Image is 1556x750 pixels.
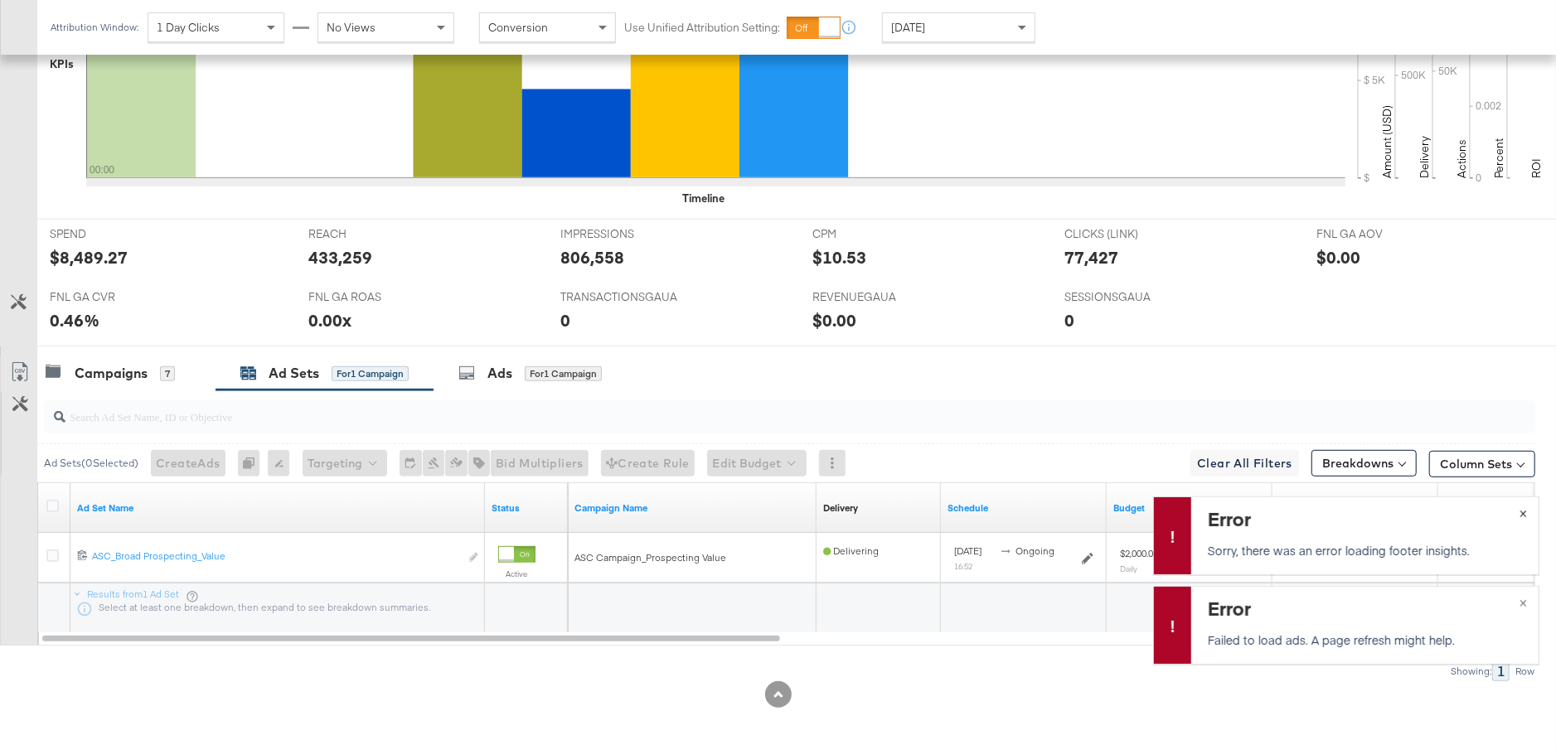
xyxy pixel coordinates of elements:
button: Clear All Filters [1190,450,1299,477]
span: [DATE] [891,20,925,35]
div: ASC_Broad Prospecting_Value [92,549,459,563]
span: CPM [812,226,937,242]
a: Shows when your Ad Set is scheduled to deliver. [948,501,1100,515]
text: Amount (USD) [1379,105,1394,178]
button: Column Sets [1429,451,1535,477]
text: Actions [1454,139,1469,178]
label: Use Unified Attribution Setting: [624,20,780,36]
div: Error [1208,506,1518,532]
span: ASC Campaign_Prospecting Value [574,551,726,564]
button: × [1508,497,1539,527]
span: TRANSACTIONSGAUA [560,289,685,305]
p: Failed to load ads. A page refresh might help. [1208,631,1518,648]
div: 0 [238,450,268,477]
span: SPEND [50,226,174,242]
span: SESSIONSGAUA [1064,289,1189,305]
span: × [1520,502,1527,521]
text: Percent [1491,138,1506,178]
div: for 1 Campaign [332,366,409,381]
button: Breakdowns [1311,450,1417,477]
div: Campaigns [75,364,148,383]
div: for 1 Campaign [525,366,602,381]
span: × [1520,592,1527,611]
div: Ad Sets ( 0 Selected) [44,456,138,471]
div: $10.53 [812,245,866,269]
a: Shows the current state of your Ad Set. [492,501,561,515]
a: Your campaign name. [574,501,810,515]
span: Delivering [823,544,879,557]
div: Error [1208,595,1518,622]
span: 1 Day Clicks [157,20,220,35]
div: 0.46% [50,308,99,332]
a: Shows the current budget of Ad Set. [1113,501,1266,515]
p: Sorry, there was an error loading footer insights. [1208,542,1518,559]
div: $2,000.00 [1120,547,1158,560]
div: $8,489.27 [50,245,128,269]
div: 0 [560,308,570,332]
span: FNL GA CVR [50,289,174,305]
div: Ad Sets [269,364,319,383]
text: ROI [1529,158,1544,178]
span: Clear All Filters [1197,453,1292,474]
div: 7 [160,366,175,381]
div: 806,558 [560,245,624,269]
input: Search Ad Set Name, ID or Objective [65,394,1398,426]
label: Active [498,569,536,579]
div: $0.00 [1316,245,1360,269]
span: FNL GA ROAS [308,289,433,305]
span: FNL GA AOV [1316,226,1441,242]
span: No Views [327,20,376,35]
sub: 16:52 [954,561,972,571]
button: × [1508,587,1539,617]
div: Delivery [823,501,858,515]
a: ASC_Broad Prospecting_Value [92,549,459,567]
div: 77,427 [1064,245,1118,269]
div: Ads [487,364,512,383]
div: Attribution Window: [50,22,139,33]
div: Timeline [682,191,725,206]
span: [DATE] [954,544,982,557]
text: Delivery [1417,136,1432,178]
span: IMPRESSIONS [560,226,685,242]
span: ongoing [1016,544,1054,557]
div: KPIs [50,56,74,72]
a: Your Ad Set name. [77,501,478,515]
span: REVENUEGAUA [812,289,937,305]
div: $0.00 [812,308,856,332]
span: Conversion [488,20,548,35]
sub: Daily [1120,564,1137,573]
div: 433,259 [308,245,372,269]
span: CLICKS (LINK) [1064,226,1189,242]
a: Reflects the ability of your Ad Set to achieve delivery based on ad states, schedule and budget. [823,501,858,515]
div: 0.00x [308,308,351,332]
span: REACH [308,226,433,242]
div: 0 [1064,308,1074,332]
